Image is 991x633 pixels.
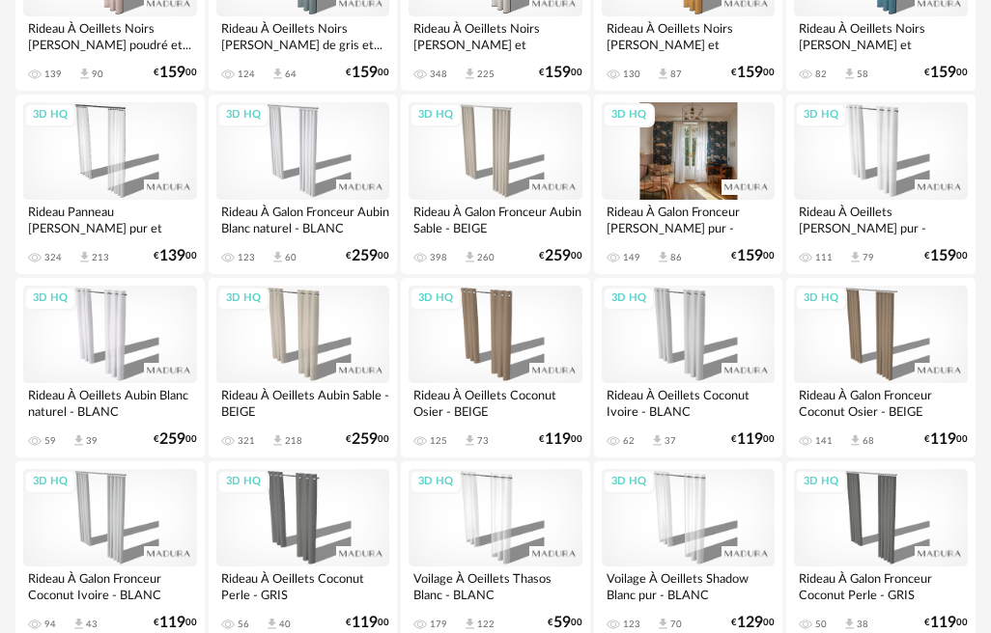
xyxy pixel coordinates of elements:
[603,103,655,127] div: 3D HQ
[352,250,378,262] span: 259
[848,250,863,264] span: Download icon
[602,16,776,55] div: Rideau À Oeillets Noirs [PERSON_NAME] et bourdon...
[786,95,976,274] a: 3D HQ Rideau À Oeillets [PERSON_NAME] pur - BLANC 111 Download icon 79 €15900
[539,433,582,446] div: € 00
[656,67,670,81] span: Download icon
[209,278,398,457] a: 3D HQ Rideau À Oeillets Aubin Sable - BEIGE 321 Download icon 218 €25900
[217,470,269,494] div: 3D HQ
[24,470,76,494] div: 3D HQ
[665,435,676,447] div: 37
[794,200,968,238] div: Rideau À Oeillets [PERSON_NAME] pur - BLANC
[863,252,874,263] div: 79
[786,278,976,457] a: 3D HQ Rideau À Galon Fronceur Coconut Osier - BEIGE 141 Download icon 68 €11900
[731,617,775,629] div: € 00
[650,433,665,448] span: Download icon
[159,67,185,79] span: 159
[737,617,763,629] span: 129
[285,69,297,80] div: 64
[409,566,582,605] div: Voilage À Oeillets Thasos Blanc - BLANC
[539,250,582,262] div: € 00
[265,617,279,631] span: Download icon
[477,69,495,80] div: 225
[270,433,285,448] span: Download icon
[270,250,285,264] span: Download icon
[623,252,640,263] div: 149
[656,250,670,264] span: Download icon
[159,250,185,262] span: 139
[154,617,197,629] div: € 00
[154,67,197,79] div: € 00
[216,383,390,422] div: Rideau À Oeillets Aubin Sable - BEIGE
[623,69,640,80] div: 130
[795,103,847,127] div: 3D HQ
[477,435,489,447] div: 73
[217,287,269,311] div: 3D HQ
[430,619,447,630] div: 179
[352,433,378,446] span: 259
[603,287,655,311] div: 3D HQ
[670,69,682,80] div: 87
[602,200,776,238] div: Rideau À Galon Fronceur [PERSON_NAME] pur - BLANC
[24,103,76,127] div: 3D HQ
[77,67,92,81] span: Download icon
[238,69,255,80] div: 124
[410,103,462,127] div: 3D HQ
[410,287,462,311] div: 3D HQ
[924,617,968,629] div: € 00
[930,617,956,629] span: 119
[346,67,389,79] div: € 00
[217,103,269,127] div: 3D HQ
[815,619,827,630] div: 50
[71,617,86,631] span: Download icon
[477,619,495,630] div: 122
[477,252,495,263] div: 260
[401,278,590,457] a: 3D HQ Rideau À Oeillets Coconut Osier - BEIGE 125 Download icon 73 €11900
[545,67,571,79] span: 159
[352,67,378,79] span: 159
[23,566,197,605] div: Rideau À Galon Fronceur Coconut Ivoire - BLANC
[857,69,868,80] div: 58
[737,250,763,262] span: 159
[731,250,775,262] div: € 00
[815,435,833,447] div: 141
[209,95,398,274] a: 3D HQ Rideau À Galon Fronceur Aubin Blanc naturel - BLANC 123 Download icon 60 €25900
[545,433,571,446] span: 119
[23,200,197,238] div: Rideau Panneau [PERSON_NAME] pur et bourdon noir -...
[216,16,390,55] div: Rideau À Oeillets Noirs [PERSON_NAME] de gris et...
[216,200,390,238] div: Rideau À Galon Fronceur Aubin Blanc naturel - BLANC
[463,250,477,264] span: Download icon
[216,566,390,605] div: Rideau À Oeillets Coconut Perle - GRIS
[463,617,477,631] span: Download icon
[815,252,833,263] div: 111
[352,617,378,629] span: 119
[545,250,571,262] span: 259
[731,67,775,79] div: € 00
[77,250,92,264] span: Download icon
[430,435,447,447] div: 125
[92,69,103,80] div: 90
[23,383,197,422] div: Rideau À Oeillets Aubin Blanc naturel - BLANC
[410,470,462,494] div: 3D HQ
[924,250,968,262] div: € 00
[863,435,874,447] div: 68
[71,433,86,448] span: Download icon
[670,252,682,263] div: 86
[602,383,776,422] div: Rideau À Oeillets Coconut Ivoire - BLANC
[270,67,285,81] span: Download icon
[670,619,682,630] div: 70
[794,16,968,55] div: Rideau À Oeillets Noirs [PERSON_NAME] et [PERSON_NAME]...
[857,619,868,630] div: 38
[15,278,205,457] a: 3D HQ Rideau À Oeillets Aubin Blanc naturel - BLANC 59 Download icon 39 €25900
[238,619,249,630] div: 56
[548,617,582,629] div: € 00
[430,69,447,80] div: 348
[463,67,477,81] span: Download icon
[285,252,297,263] div: 60
[842,617,857,631] span: Download icon
[23,16,197,55] div: Rideau À Oeillets Noirs [PERSON_NAME] poudré et...
[930,250,956,262] span: 159
[24,287,76,311] div: 3D HQ
[44,252,62,263] div: 324
[159,433,185,446] span: 259
[44,619,56,630] div: 94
